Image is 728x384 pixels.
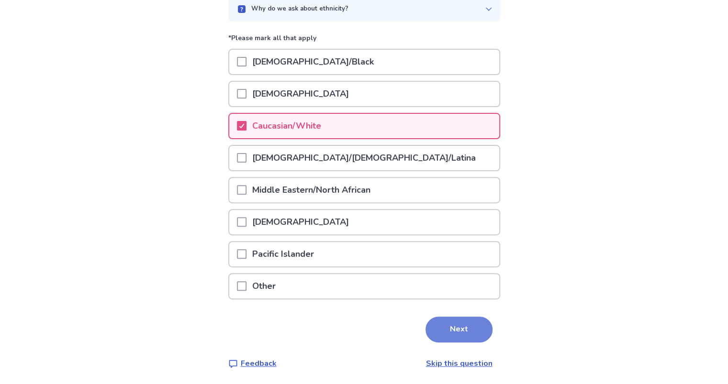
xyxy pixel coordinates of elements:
[251,4,348,14] p: Why do we ask about ethnicity?
[426,358,493,369] a: Skip this question
[426,317,493,342] button: Next
[246,178,376,202] p: Middle Eastern/North African
[246,114,327,138] p: Caucasian/White
[228,358,277,369] a: Feedback
[241,358,277,369] p: Feedback
[228,33,500,49] p: *Please mark all that apply
[246,50,380,74] p: [DEMOGRAPHIC_DATA]/Black
[246,82,355,106] p: [DEMOGRAPHIC_DATA]
[246,146,482,170] p: [DEMOGRAPHIC_DATA]/[DEMOGRAPHIC_DATA]/Latina
[246,242,320,266] p: Pacific Islander
[246,274,281,298] p: Other
[246,210,355,234] p: [DEMOGRAPHIC_DATA]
